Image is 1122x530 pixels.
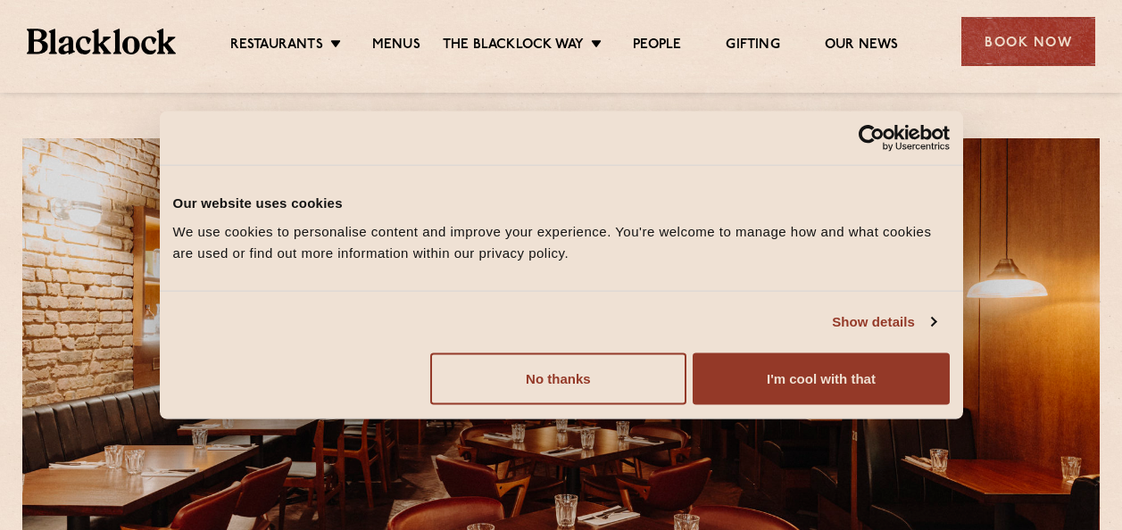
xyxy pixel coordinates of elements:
a: Gifting [726,37,779,56]
a: Restaurants [230,37,323,56]
a: Our News [825,37,899,56]
a: Show details [832,311,935,333]
div: Our website uses cookies [173,193,950,214]
div: We use cookies to personalise content and improve your experience. You're welcome to manage how a... [173,220,950,263]
a: People [633,37,681,56]
button: I'm cool with that [693,352,949,404]
button: No thanks [430,352,686,404]
a: Menus [372,37,420,56]
a: Usercentrics Cookiebot - opens in a new window [794,125,950,152]
a: The Blacklock Way [443,37,584,56]
img: BL_Textured_Logo-footer-cropped.svg [27,29,176,54]
div: Book Now [961,17,1095,66]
